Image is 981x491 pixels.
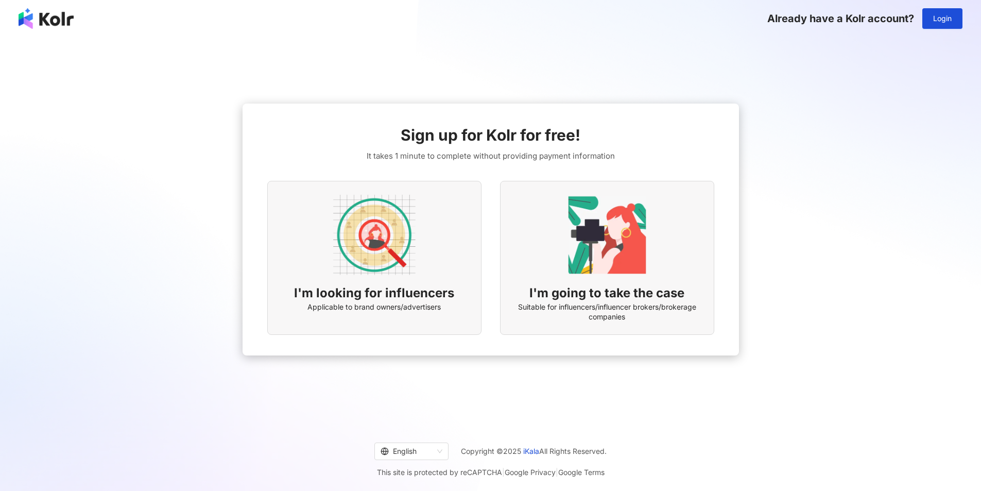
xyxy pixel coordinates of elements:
img: KOL identity option [566,194,648,276]
img: AD identity option [333,194,416,276]
span: Copyright © 2025 All Rights Reserved. [461,445,607,458]
span: Sign up for Kolr for free! [401,124,580,146]
button: Login [922,8,962,29]
span: Applicable to brand owners/advertisers [307,302,441,312]
span: Already have a Kolr account? [767,12,914,25]
span: This site is protected by reCAPTCHA [377,466,605,479]
span: Login [933,14,952,23]
span: I'm looking for influencers [294,284,454,302]
span: | [502,468,505,477]
a: Google Privacy [505,468,556,477]
span: | [556,468,558,477]
img: logo [19,8,74,29]
a: Google Terms [558,468,605,477]
a: iKala [523,447,539,455]
span: Suitable for influencers/influencer brokers/brokerage companies [513,302,701,322]
span: I'm going to take the case [529,284,684,302]
div: English [381,443,433,460]
span: It takes 1 minute to complete without providing payment information [367,150,615,162]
